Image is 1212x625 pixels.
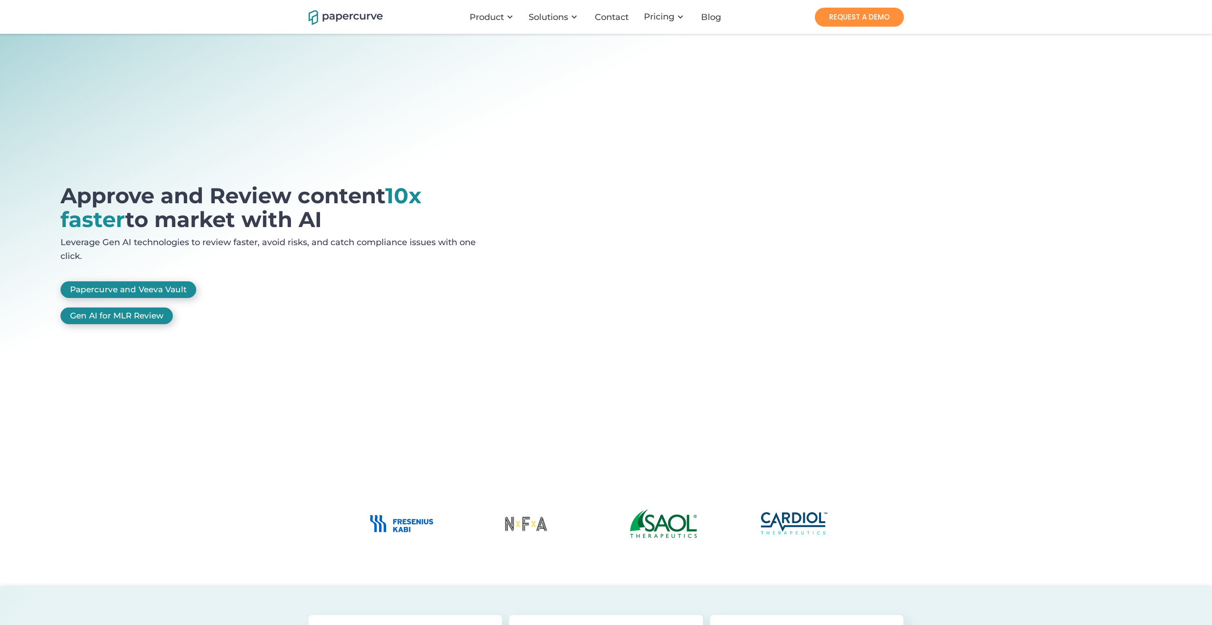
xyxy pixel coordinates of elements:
[587,12,638,22] a: Contact
[60,182,421,232] span: 10x faster
[309,9,371,25] a: home
[529,12,568,22] div: Solutions
[523,3,587,31] div: Solutions
[638,2,693,31] div: Pricing
[630,509,697,538] img: Saol Therapeutics Logo
[595,12,629,22] div: Contact
[464,3,523,31] div: Product
[60,179,488,281] a: open lightbox
[815,8,904,27] a: REQUEST A DEMO
[693,12,731,22] a: Blog
[761,512,828,535] img: Cardiol Therapeutics Logo
[60,184,488,231] h1: Approve and Review content to market with AI
[644,12,674,21] a: Pricing
[368,514,435,534] img: Fresenius Kabi Logo
[499,508,552,539] img: No Fixed Address Logo
[60,308,173,324] a: Gen AI for MLR Review
[60,281,196,298] a: Papercurve and Veeva Vault
[60,236,488,263] p: Leverage Gen AI technologies to review faster, avoid risks, and catch compliance issues with one ...
[470,12,504,22] div: Product
[701,12,721,22] div: Blog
